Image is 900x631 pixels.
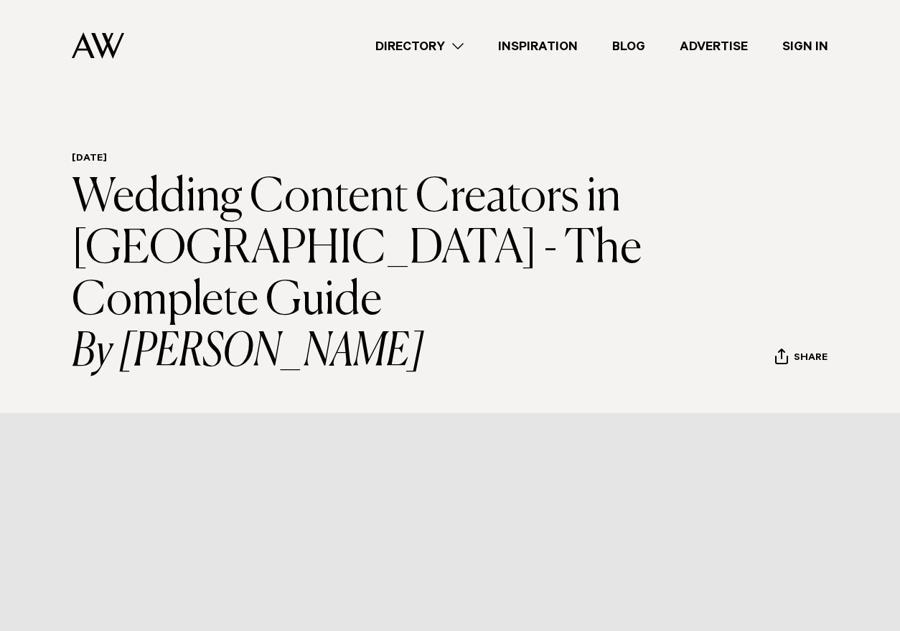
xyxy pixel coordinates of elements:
[72,327,736,379] i: By [PERSON_NAME]
[72,153,736,166] h6: [DATE]
[662,37,765,56] a: Advertise
[765,37,845,56] a: Sign In
[72,32,124,59] img: Auckland Weddings Logo
[794,352,828,366] span: Share
[358,37,481,56] a: Directory
[595,37,662,56] a: Blog
[72,172,736,379] h1: Wedding Content Creators in [GEOGRAPHIC_DATA] - The Complete Guide
[481,37,595,56] a: Inspiration
[774,348,828,369] button: Share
